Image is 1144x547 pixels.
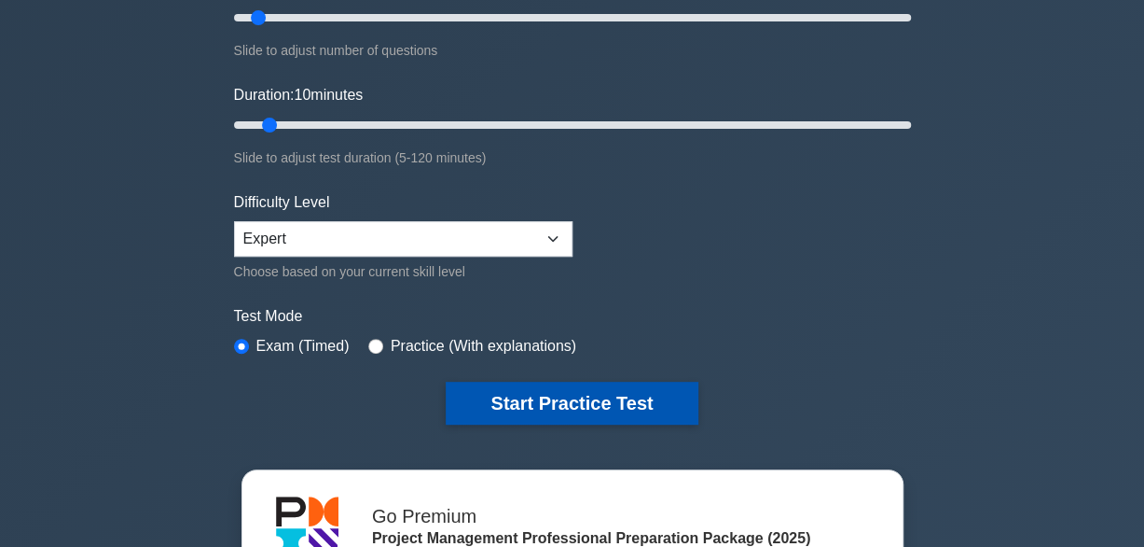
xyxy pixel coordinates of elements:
[234,305,911,328] label: Test Mode
[446,382,697,425] button: Start Practice Test
[234,39,911,62] div: Slide to adjust number of questions
[234,260,572,283] div: Choose based on your current skill level
[294,87,310,103] span: 10
[234,191,330,214] label: Difficulty Level
[234,84,364,106] label: Duration: minutes
[234,147,911,169] div: Slide to adjust test duration (5-120 minutes)
[391,335,576,358] label: Practice (With explanations)
[256,335,350,358] label: Exam (Timed)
